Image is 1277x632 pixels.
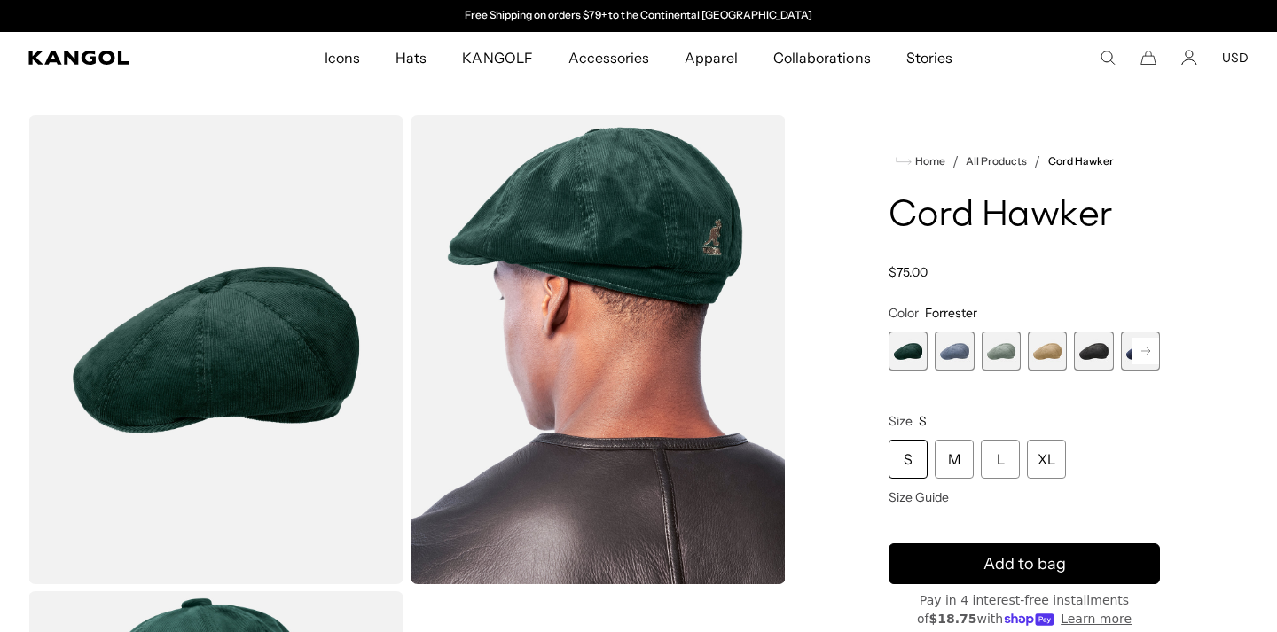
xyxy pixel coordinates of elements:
a: Home [896,153,945,169]
div: 2 of 9 [935,332,974,371]
span: Stories [906,32,952,83]
label: Sage Green [982,332,1021,371]
div: S [889,440,928,479]
summary: Search here [1100,50,1116,66]
span: Collaborations [773,32,870,83]
span: Add to bag [983,552,1066,576]
span: Icons [325,32,360,83]
span: Size [889,413,913,429]
label: Beige [1028,332,1067,371]
div: 1 of 9 [889,332,928,371]
div: 3 of 9 [982,332,1021,371]
span: Forrester [925,305,977,321]
button: USD [1222,50,1249,66]
a: Free Shipping on orders $79+ to the Continental [GEOGRAPHIC_DATA] [465,8,813,21]
img: color-forrester [28,115,403,584]
slideshow-component: Announcement bar [456,9,821,23]
span: KANGOLF [462,32,532,83]
span: $75.00 [889,264,928,280]
h1: Cord Hawker [889,197,1160,236]
a: Account [1181,50,1197,66]
a: Apparel [667,32,756,83]
div: 6 of 9 [1121,332,1160,371]
label: Navy [1121,332,1160,371]
a: Hats [378,32,444,83]
a: KANGOLF [444,32,550,83]
label: Denim Blue [935,332,974,371]
button: Cart [1140,50,1156,66]
span: Hats [396,32,427,83]
a: All Products [966,155,1027,168]
a: Stories [889,32,970,83]
a: Icons [307,32,378,83]
div: 5 of 9 [1074,332,1113,371]
button: Add to bag [889,543,1160,584]
li: / [1027,151,1040,172]
a: Kangol [28,51,214,65]
label: Black [1074,332,1113,371]
span: Apparel [685,32,738,83]
a: Collaborations [756,32,888,83]
div: 1 of 2 [456,9,821,23]
div: XL [1027,440,1066,479]
span: Size Guide [889,489,949,505]
li: / [945,151,959,172]
span: Color [889,305,919,321]
a: Accessories [551,32,667,83]
nav: breadcrumbs [889,151,1160,172]
span: Home [912,155,945,168]
div: M [935,440,974,479]
div: 4 of 9 [1028,332,1067,371]
div: Announcement [456,9,821,23]
img: forrester [411,115,786,584]
label: Forrester [889,332,928,371]
span: Accessories [568,32,649,83]
a: Cord Hawker [1048,155,1114,168]
div: L [981,440,1020,479]
span: S [919,413,927,429]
